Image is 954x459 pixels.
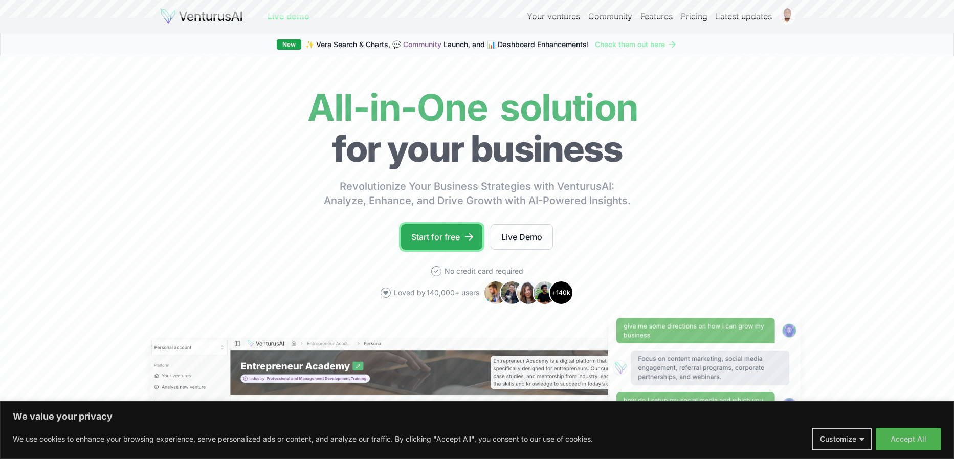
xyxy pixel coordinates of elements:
span: ✨ Vera Search & Charts, 💬 Launch, and 📊 Dashboard Enhancements! [305,39,589,50]
a: Live Demo [491,224,553,250]
div: New [277,39,301,50]
img: Avatar 2 [500,280,524,305]
a: Community [403,40,441,49]
button: Customize [812,428,872,450]
a: Start for free [401,224,482,250]
img: Avatar 1 [483,280,508,305]
img: Avatar 4 [533,280,557,305]
a: Check them out here [595,39,677,50]
p: We use cookies to enhance your browsing experience, serve personalized ads or content, and analyz... [13,433,593,445]
img: Avatar 3 [516,280,541,305]
p: We value your privacy [13,410,941,423]
button: Accept All [876,428,941,450]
